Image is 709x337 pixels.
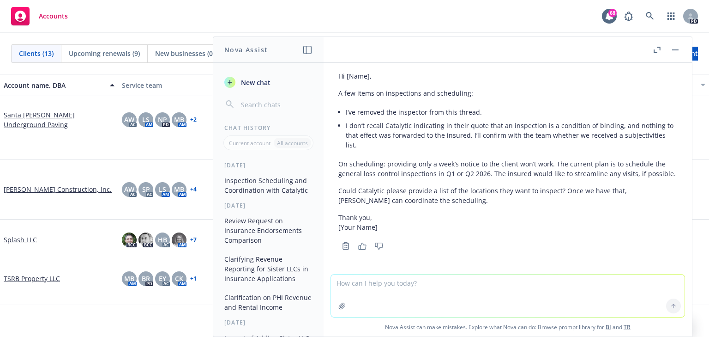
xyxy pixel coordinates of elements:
[122,233,137,247] img: photo
[142,115,150,124] span: LS
[221,290,316,315] button: Clarification on PHI Revenue and Rental Income
[175,274,183,283] span: CK
[4,274,60,283] a: TSRB Property LLC
[19,49,54,58] span: Clients (13)
[158,235,167,245] span: HB
[641,7,659,25] a: Search
[39,12,68,20] span: Accounts
[608,9,617,17] div: 68
[224,45,268,55] h1: Nova Assist
[124,274,134,283] span: MB
[118,74,236,96] button: Service team
[338,71,677,81] p: Hi [Name],
[142,274,150,283] span: BR
[213,319,324,326] div: [DATE]
[159,274,166,283] span: EY
[190,276,197,282] a: + 1
[159,184,166,194] span: LS
[338,186,677,205] p: Could Catalytic please provide a list of the locations they want to inspect? Once we have that, [...
[346,119,677,152] li: I don’t recall Catalytic indicating in their quote that an inspection is a condition of binding, ...
[619,7,638,25] a: Report a Bug
[239,78,270,87] span: New chat
[155,49,215,58] span: New businesses (0)
[342,242,350,250] svg: Copy to clipboard
[327,318,688,337] span: Nova Assist can make mistakes. Explore what Nova can do: Browse prompt library for and
[221,173,316,198] button: Inspection Scheduling and Coordination with Catalytic
[124,115,134,124] span: AW
[221,251,316,286] button: Clarifying Revenue Reporting for Sister LLCs in Insurance Applications
[277,139,308,147] p: All accounts
[213,202,324,209] div: [DATE]
[69,49,140,58] span: Upcoming renewals (9)
[172,233,186,247] img: photo
[190,237,197,243] a: + 7
[138,233,153,247] img: photo
[662,7,680,25] a: Switch app
[213,161,324,169] div: [DATE]
[124,184,134,194] span: AW
[221,213,316,248] button: Review Request on Insurance Endorsements Comparison
[4,80,104,90] div: Account name, DBA
[122,80,233,90] div: Service team
[190,187,197,192] a: + 4
[142,184,150,194] span: SP
[158,115,167,124] span: NP
[213,124,324,132] div: Chat History
[338,159,677,178] p: On scheduling: providing only a week’s notice to the client won’t work. The current plan is to sc...
[372,239,386,252] button: Thumbs down
[338,88,677,98] p: A few items on inspections and scheduling:
[346,105,677,119] li: I’ve removed the inspector from this thread.
[4,110,114,129] a: Santa [PERSON_NAME] Underground Paving
[4,235,37,245] a: Splash LLC
[229,139,270,147] p: Current account
[338,213,677,232] p: Thank you, [Your Name]
[7,3,72,29] a: Accounts
[221,74,316,91] button: New chat
[4,184,112,194] a: [PERSON_NAME] Construction, Inc.
[606,323,611,331] a: BI
[624,323,631,331] a: TR
[174,115,184,124] span: MB
[174,184,184,194] span: MB
[239,98,312,111] input: Search chats
[190,117,197,123] a: + 2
